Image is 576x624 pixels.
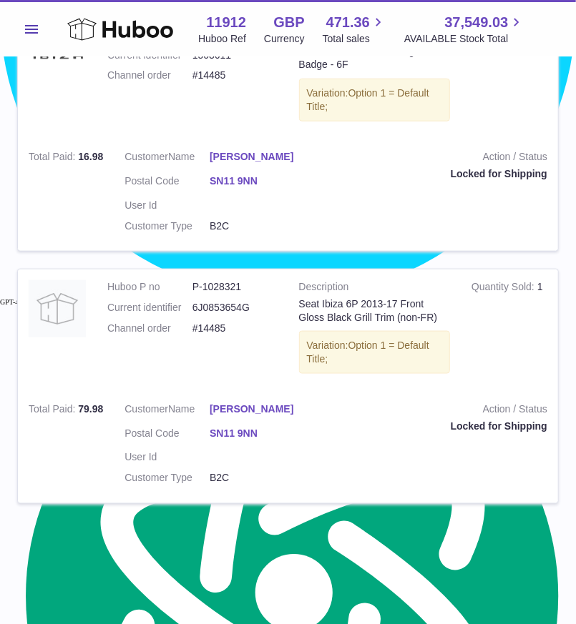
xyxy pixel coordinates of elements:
[210,472,295,485] dd: B2C
[78,403,103,415] span: 79.98
[307,340,429,365] span: Option 1 = Default Title;
[404,13,525,46] a: 37,549.03 AVAILABLE Stock Total
[125,151,168,162] span: Customer
[316,167,547,181] div: Locked for Shipping
[299,331,451,374] div: Variation:
[210,219,295,233] dd: B2C
[210,150,295,164] a: [PERSON_NAME]
[192,322,278,335] dd: #14485
[107,301,192,315] dt: Current identifier
[264,32,305,46] div: Currency
[125,451,210,465] dt: User Id
[299,45,451,72] div: Seat Ibiza Rear Black Logo Badge - 6F
[192,301,278,315] dd: 6J0853654G
[107,322,192,335] dt: Channel order
[299,280,451,297] strong: Description
[307,87,429,112] span: Option 1 = Default Title;
[323,32,386,46] span: Total sales
[461,17,558,139] td: 1
[316,150,547,167] strong: Action / Status
[444,13,508,32] span: 37,549.03
[206,13,246,32] strong: 11912
[125,427,210,444] dt: Postal Code
[29,403,78,418] strong: Total Paid
[29,280,86,337] img: no-photo.jpg
[125,150,210,167] dt: Name
[210,427,295,440] a: SN11 9NN
[299,297,451,325] div: Seat Ibiza 6P 2013-17 Front Gloss Black Grill Trim (non-FR)
[29,151,78,166] strong: Total Paid
[107,280,192,294] dt: Huboo P no
[326,13,370,32] span: 471.36
[198,32,246,46] div: Huboo Ref
[125,402,210,420] dt: Name
[323,13,386,46] a: 471.36 Total sales
[125,472,210,485] dt: Customer Type
[273,13,304,32] strong: GBP
[125,219,210,233] dt: Customer Type
[316,402,547,420] strong: Action / Status
[125,199,210,212] dt: User Id
[125,403,168,415] span: Customer
[299,79,451,122] div: Variation:
[210,174,295,188] a: SN11 9NN
[461,269,558,392] td: 1
[192,280,278,294] dd: P-1028321
[11,608,565,621] p: All Rights Reserved. Copyright 2025 - [DOMAIN_NAME]
[125,174,210,192] dt: Postal Code
[472,281,537,296] strong: Quantity Sold
[210,402,295,416] a: [PERSON_NAME]
[404,32,525,46] span: AVAILABLE Stock Total
[192,69,278,82] dd: #14485
[78,151,103,162] span: 16.98
[107,69,192,82] dt: Channel order
[316,420,547,433] div: Locked for Shipping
